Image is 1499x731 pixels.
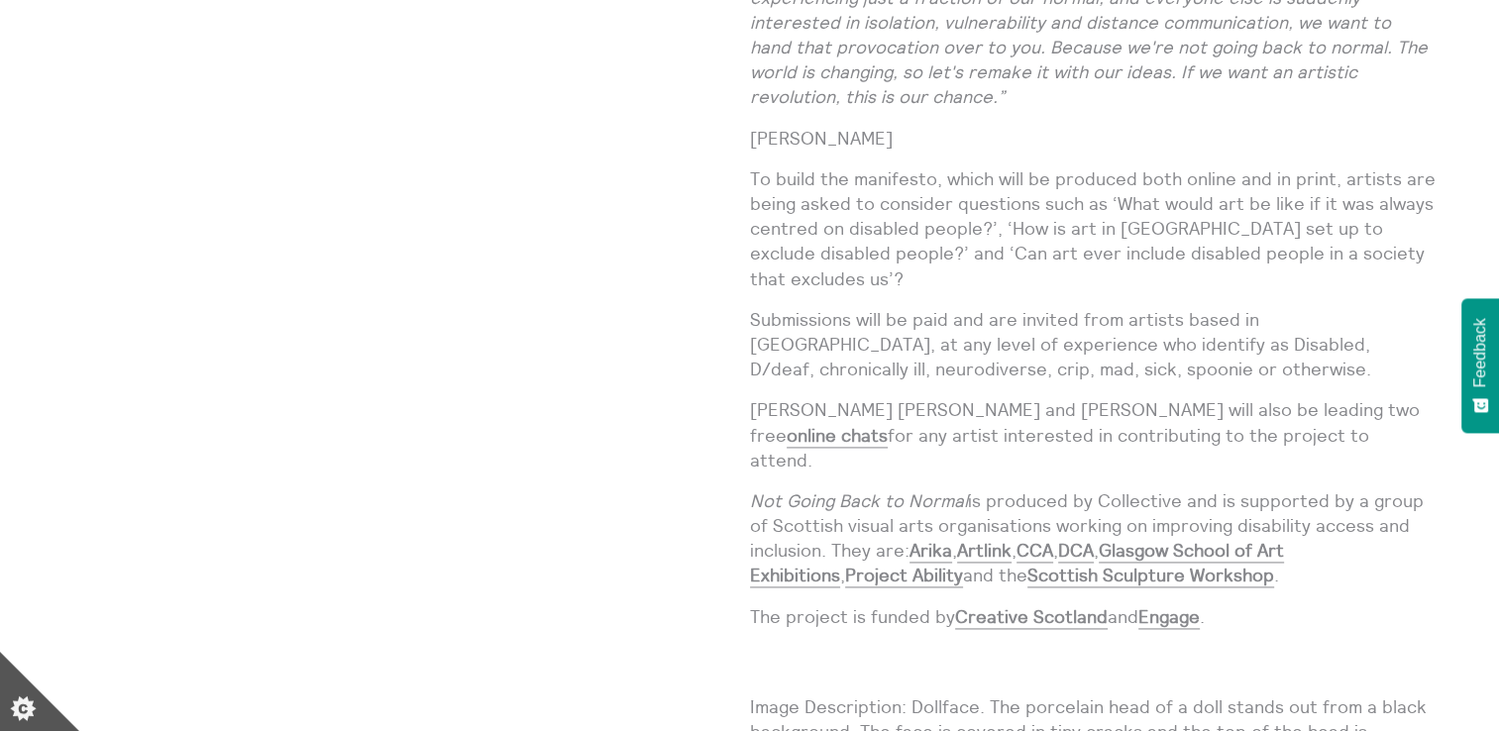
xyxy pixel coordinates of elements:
p: [PERSON_NAME] [PERSON_NAME] and [PERSON_NAME] will also be leading two free for any artist intere... [750,397,1437,472]
a: Arika [910,539,952,563]
span: Feedback [1471,318,1489,387]
button: Feedback - Show survey [1461,298,1499,433]
a: Creative Scotland [955,605,1108,629]
a: Scottish Sculpture Workshop [1027,564,1274,587]
a: online chats [787,424,888,448]
em: Not Going Back to Normal [750,489,968,512]
p: The project is funded by and . [750,604,1437,629]
a: Engage [1138,605,1200,629]
p: [PERSON_NAME] [750,126,1437,151]
p: is produced by Collective and is supported by a group of Scottish visual arts organisations worki... [750,488,1437,588]
p: To build the manifesto, which will be produced both online and in print, artists are being asked ... [750,166,1437,291]
a: DCA [1058,539,1094,563]
a: Glasgow School of Art Exhibitions [750,539,1284,587]
a: Artlink [957,539,1012,563]
a: CCA [1017,539,1053,563]
a: Project Ability [845,564,963,587]
p: Submissions will be paid and are invited from artists based in [GEOGRAPHIC_DATA], at any level of... [750,307,1437,382]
